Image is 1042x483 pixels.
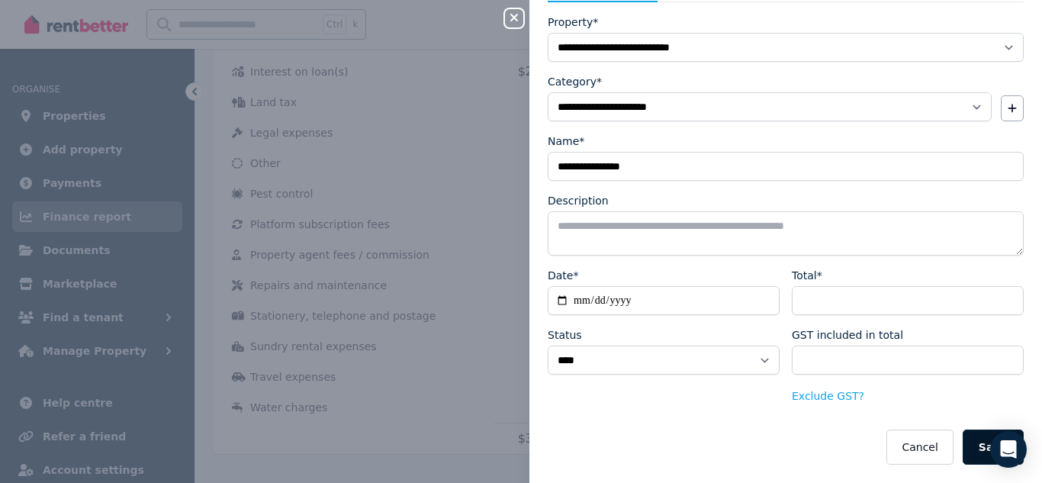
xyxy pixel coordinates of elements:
label: Category* [548,74,602,89]
label: GST included in total [792,327,903,343]
label: Name* [548,134,584,149]
div: Open Intercom Messenger [990,431,1027,468]
button: Exclude GST? [792,388,864,404]
label: Status [548,327,582,343]
label: Property* [548,14,598,30]
label: Total* [792,268,822,283]
label: Date* [548,268,578,283]
button: Cancel [886,430,953,465]
button: Save [963,430,1024,465]
label: Description [548,193,609,208]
